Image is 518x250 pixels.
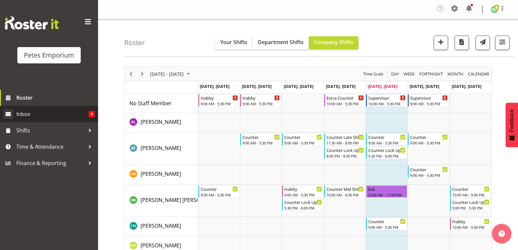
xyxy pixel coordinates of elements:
[450,185,491,198] div: Beena Beena"s event - Counter Begin From Sunday, September 7, 2025 at 10:00:00 AM GMT+12:00 Ends ...
[240,133,281,146] div: Alex-Micheal Taniwha"s event - Counter Begin From Tuesday, September 2, 2025 at 9:00:00 AM GMT+12...
[476,36,490,50] button: Send a list of all shifts for the selected filtered period to all rostered employees.
[16,142,85,152] span: Time & Attendance
[410,94,447,101] div: Supervisor
[324,133,365,146] div: Alex-Micheal Taniwha"s event - Counter Late Shift Begin From Thursday, September 4, 2025 at 11:30...
[450,198,491,211] div: Beena Beena"s event - Counter Lock Up Begin From Sunday, September 7, 2025 at 5:00:00 PM GMT+12:0...
[506,103,518,147] button: Feedback - Show survey
[452,186,490,192] div: Counter
[201,192,238,197] div: 9:00 AM - 5:30 PM
[242,101,280,106] div: 9:00 AM - 5:30 PM
[215,36,253,49] button: Your Shifts
[390,70,400,78] button: Timeline Day
[284,140,322,145] div: 9:00 AM - 5:30 PM
[149,70,184,78] span: [DATE] - [DATE]
[368,186,406,192] div: Sick
[366,146,407,159] div: Alex-Micheal Taniwha"s event - Counter Lock Up Begin From Friday, September 5, 2025 at 5:30:00 PM...
[368,94,406,101] div: Supervisor
[198,185,240,198] div: Beena Beena"s event - Counter Begin From Monday, September 1, 2025 at 9:00:00 AM GMT+12:00 Ends A...
[282,198,323,211] div: Beena Beena"s event - Counter Lock Up Begin From Wednesday, September 3, 2025 at 5:30:00 PM GMT+1...
[452,225,490,230] div: 10:00 AM - 5:00 PM
[253,36,309,49] button: Department Shifts
[127,70,136,78] button: Previous
[125,217,198,237] td: Christine Neville resource
[141,144,181,152] a: [PERSON_NAME]
[326,94,364,101] div: Extra Counter
[403,70,416,78] button: Timeline Week
[124,39,145,46] h4: Roster
[326,101,364,106] div: 10:00 AM - 5:30 PM
[452,218,490,225] div: Habby
[434,36,448,50] button: Add a new shift
[242,140,280,145] div: 9:00 AM - 5:30 PM
[125,93,198,113] td: No Staff Member resource
[284,199,322,205] div: Counter Lock Up
[125,113,198,133] td: Abigail Lane resource
[467,70,490,78] span: calendar
[201,94,238,101] div: Habby
[309,36,359,49] button: Company Shifts
[326,153,364,158] div: 8:00 PM - 8:30 PM
[324,185,365,198] div: Beena Beena"s event - Counter Mid Shift Begin From Thursday, September 4, 2025 at 10:00:00 AM GMT...
[498,230,505,237] img: help-xxl-2.png
[125,133,198,165] td: Alex-Micheal Taniwha resource
[326,83,356,89] span: [DATE], [DATE]
[141,170,181,178] a: [PERSON_NAME]
[410,166,447,173] div: Counter
[242,83,272,89] span: [DATE], [DATE]
[452,83,481,89] span: [DATE], [DATE]
[16,158,85,168] span: Finance & Reporting
[240,94,281,107] div: No Staff Member"s event - Habby Begin From Tuesday, September 2, 2025 at 9:00:00 AM GMT+12:00 End...
[141,242,181,249] span: [PERSON_NAME]
[368,153,406,158] div: 5:30 PM - 6:00 PM
[452,199,490,205] div: Counter Lock Up
[141,170,181,177] span: [PERSON_NAME]
[366,94,407,107] div: No Staff Member"s event - Supervisor Begin From Friday, September 5, 2025 at 10:00:00 AM GMT+12:0...
[125,185,198,217] td: Beena Beena resource
[201,101,238,106] div: 9:00 AM - 5:30 PM
[409,83,439,89] span: [DATE], [DATE]
[368,101,406,106] div: 10:00 AM - 5:30 PM
[366,218,407,230] div: Christine Neville"s event - Counter Begin From Friday, September 5, 2025 at 9:00:00 AM GMT+12:00 ...
[362,70,384,78] span: Time Scale
[141,118,181,126] a: [PERSON_NAME]
[326,192,364,197] div: 10:00 AM - 6:30 PM
[137,67,148,81] div: Next
[368,147,406,153] div: Counter Lock Up
[125,165,198,185] td: Amelia Denz resource
[467,70,491,78] button: Month
[200,83,229,89] span: [DATE], [DATE]
[242,94,280,101] div: Habby
[368,140,406,145] div: 9:00 AM - 5:30 PM
[16,93,95,103] span: Roster
[284,192,322,197] div: 9:00 AM - 5:30 PM
[324,94,365,107] div: No Staff Member"s event - Extra Counter Begin From Thursday, September 4, 2025 at 10:00:00 AM GMT...
[410,140,447,145] div: 9:00 AM - 5:30 PM
[138,70,147,78] button: Next
[362,70,385,78] button: Time Scale
[24,50,74,60] div: Petes Emporium
[326,134,364,140] div: Counter Late Shift
[284,186,322,192] div: Habby
[258,39,304,46] span: Department Shifts
[410,134,447,140] div: Counter
[282,185,323,198] div: Beena Beena"s event - Habby Begin From Wednesday, September 3, 2025 at 9:00:00 AM GMT+12:00 Ends ...
[419,70,443,78] span: Fortnight
[326,186,364,192] div: Counter Mid Shift
[129,99,172,107] a: No Staff Member
[408,166,449,178] div: Amelia Denz"s event - Counter Begin From Saturday, September 6, 2025 at 9:00:00 AM GMT+12:00 Ends...
[446,70,465,78] button: Timeline Month
[452,205,490,210] div: 5:00 PM - 5:30 PM
[410,173,447,178] div: 9:00 AM - 5:30 PM
[368,134,406,140] div: Counter
[16,109,89,119] span: Inbox
[391,70,400,78] span: Day
[455,36,469,50] button: Download a PDF of the roster according to the set date range.
[491,6,498,13] img: ruth-robertson-taylor722.jpg
[366,133,407,146] div: Alex-Micheal Taniwha"s event - Counter Begin From Friday, September 5, 2025 at 9:00:00 AM GMT+12:...
[284,205,322,210] div: 5:30 PM - 6:00 PM
[141,196,223,204] a: [PERSON_NAME] [PERSON_NAME]
[326,140,364,145] div: 11:30 AM - 8:00 PM
[410,101,447,106] div: 9:00 AM - 5:30 PM
[284,134,322,140] div: Counter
